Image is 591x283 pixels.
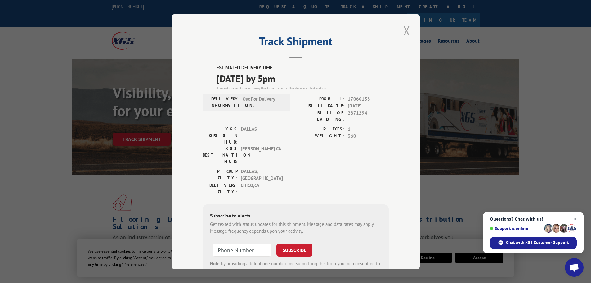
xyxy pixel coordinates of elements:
span: Chat with XGS Customer Support [506,240,569,245]
label: PIECES: [296,126,345,133]
label: DELIVERY CITY: [203,182,238,195]
div: Subscribe to alerts [210,212,381,221]
span: 1 [348,126,389,133]
span: 2871294 [348,109,389,122]
label: WEIGHT: [296,133,345,140]
div: The estimated time is using the time zone for the delivery destination. [217,85,389,91]
input: Phone Number [213,243,271,256]
label: XGS ORIGIN HUB: [203,126,238,145]
strong: Note: [210,260,221,266]
span: DALLAS [241,126,283,145]
span: Support is online [490,226,542,231]
span: 360 [348,133,389,140]
span: [PERSON_NAME] CA [241,145,283,165]
span: DALLAS , [GEOGRAPHIC_DATA] [241,168,283,182]
span: Out For Delivery [243,95,284,108]
button: SUBSCRIBE [276,243,312,256]
label: PROBILL: [296,95,345,103]
label: XGS DESTINATION HUB: [203,145,238,165]
label: BILL OF LADING: [296,109,345,122]
label: ESTIMATED DELIVERY TIME: [217,64,389,71]
span: 17060138 [348,95,389,103]
h2: Track Shipment [203,37,389,49]
label: BILL DATE: [296,103,345,110]
span: [DATE] [348,103,389,110]
span: Questions? Chat with us! [490,217,577,221]
div: by providing a telephone number and submitting this form you are consenting to be contacted by SM... [210,260,381,281]
span: CHICO , CA [241,182,283,195]
label: DELIVERY INFORMATION: [204,95,240,108]
a: Open chat [565,258,584,277]
label: PICKUP CITY: [203,168,238,182]
div: Get texted with status updates for this shipment. Message and data rates may apply. Message frequ... [210,221,381,235]
button: Close modal [401,22,412,39]
span: [DATE] by 5pm [217,71,389,85]
span: Chat with XGS Customer Support [490,237,577,249]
